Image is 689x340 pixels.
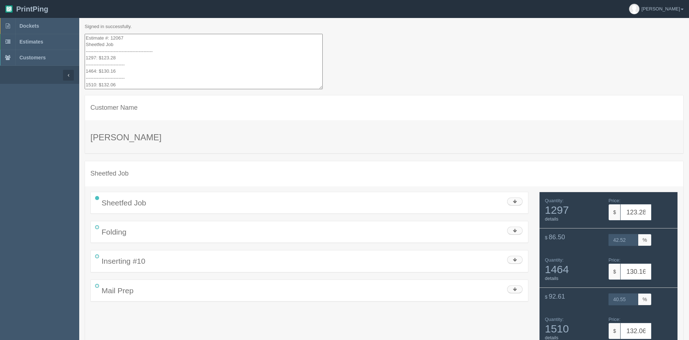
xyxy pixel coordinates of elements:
h3: [PERSON_NAME] [90,133,678,142]
span: $ [545,294,547,300]
textarea: Estimate #: 12067 Sheetfed Job ------------------------------------------- 1297: $123.28 --------... [85,34,323,90]
span: 1510 [545,323,603,335]
span: Sheetfed Job [102,199,146,207]
span: Folding [102,228,126,236]
span: $ [608,204,620,221]
span: Price: [608,317,620,322]
span: Customers [19,55,46,60]
span: Price: [608,257,620,263]
h4: Customer Name [90,104,678,112]
a: details [545,276,559,281]
span: 1297 [545,204,603,216]
span: 86.50 [549,234,565,241]
h4: Sheetfed Job [90,170,678,177]
span: Inserting #10 [102,257,145,265]
span: Estimates [19,39,43,45]
span: % [638,293,652,305]
span: $ [608,263,620,280]
span: Quantity: [545,317,564,322]
span: Price: [608,198,620,203]
span: Quantity: [545,257,564,263]
span: % [638,234,652,246]
span: Quantity: [545,198,564,203]
span: $ [608,323,620,339]
a: details [545,216,559,222]
p: Signed in successfully. [85,23,684,30]
span: Dockets [19,23,39,29]
span: 1464 [545,263,603,275]
span: $ [545,235,547,240]
span: Mail Prep [102,286,134,295]
img: avatar_default-7531ab5dedf162e01f1e0bb0964e6a185e93c5c22dfe317fb01d7f8cd2b1632c.jpg [629,4,639,14]
img: logo-3e63b451c926e2ac314895c53de4908e5d424f24456219fb08d385ab2e579770.png [5,5,13,13]
span: 92.61 [549,293,565,300]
